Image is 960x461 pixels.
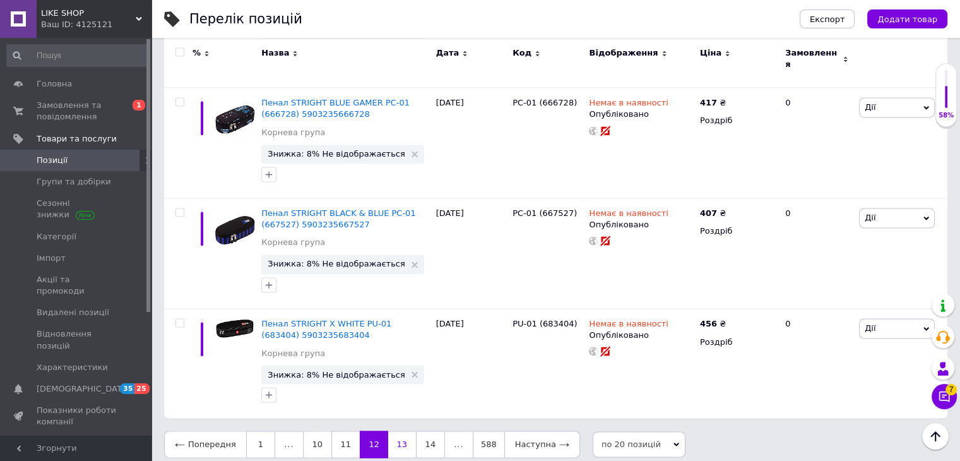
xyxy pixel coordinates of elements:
span: ... [275,431,303,457]
b: 417 [700,98,717,107]
span: Головна [37,78,72,90]
a: Корнева група [261,127,325,138]
div: Роздріб [700,225,774,237]
span: Товари та послуги [37,133,117,145]
span: PU-01 (683404) [513,319,578,328]
span: Групи та добірки [37,176,111,188]
a: 11 [331,431,360,457]
span: Дії [865,323,875,333]
div: ₴ [700,97,726,109]
a: Пенал STRIGHT BLACK & BLUE PС-01 (667527) 5903235667527 [261,208,415,229]
b: 456 [700,319,717,328]
span: Акції та промокоди [37,274,117,297]
a: Пенал STRIGHT X WHITE PU-01 (683404) 5903235683404 [261,319,391,340]
div: [DATE] [433,198,509,308]
a: Корнева група [261,237,325,248]
input: Пошук [6,44,149,67]
span: Відображення [589,47,658,59]
a: 13 [388,431,416,457]
a: Корнева група [261,347,325,359]
div: ₴ [700,208,726,219]
a: 1 [246,431,275,457]
div: Опубліковано [589,330,693,341]
span: Дії [865,213,875,222]
div: ₴ [700,318,726,330]
div: Роздріб [700,115,774,126]
span: Немає в наявності [589,208,668,222]
div: Опубліковано [589,219,693,230]
span: по 20 позицій [593,431,685,457]
span: Категорії [37,231,76,242]
a: Пенал STRIGHT BLUE GAMER PC-01 (666728) 5903235666728 [261,98,410,119]
a: Попередня [164,431,246,457]
span: Знижка: 8% Не відображається [268,150,405,158]
span: Дата [436,47,459,59]
span: PС-01 (667527) [513,208,577,218]
span: Замовлення [785,47,839,70]
a: 588 [473,431,504,457]
div: [DATE] [433,88,509,198]
span: Експорт [810,15,845,24]
span: LIKE SHOP [41,8,136,19]
div: 0 [778,308,856,418]
img: Пенал STRIGHT X WHITE PU-01 (683404) 5903235683404 [215,318,255,339]
span: Ціна [700,47,721,59]
span: Позиції [37,155,68,166]
button: Чат з покупцем7 [932,384,957,409]
a: 12 [360,431,388,457]
span: Відновлення позицій [37,328,117,351]
span: Немає в наявності [589,319,668,332]
span: Код [513,47,531,59]
span: PC-01 (666728) [513,98,577,107]
span: 1 [133,100,145,111]
span: 25 [134,383,149,394]
button: Додати товар [867,9,947,28]
span: Замовлення та повідомлення [37,100,117,123]
span: Назва [261,47,289,59]
button: Експорт [800,9,855,28]
span: Дії [865,102,875,112]
span: [DEMOGRAPHIC_DATA] [37,383,130,395]
span: Знижка: 8% Не відображається [268,260,405,268]
a: 14 [416,431,445,457]
span: Немає в наявності [589,98,668,111]
a: 10 [303,431,331,457]
div: Роздріб [700,336,774,347]
a: Наступна [504,431,580,457]
span: Характеристики [37,362,108,373]
span: 35 [120,383,134,394]
div: Ваш ID: 4125121 [41,19,151,30]
div: 58% [936,111,956,120]
span: Видалені позиції [37,307,109,318]
div: 0 [778,198,856,308]
div: Перелік позицій [189,13,302,26]
span: Сезонні знижки [37,198,117,220]
span: % [193,47,201,59]
div: Опубліковано [589,109,693,120]
img: Пенал STRIGHT BLUE GAMER PC-01 (666728) 5903235666728 [215,97,255,138]
div: 0 [778,88,856,198]
span: Показники роботи компанії [37,405,117,428]
button: Наверх [922,423,949,450]
span: ... [445,431,473,457]
span: Імпорт [37,253,66,264]
span: Додати товар [877,15,937,24]
span: Знижка: 8% Не відображається [268,370,405,378]
span: 7 [945,384,957,395]
b: 407 [700,208,717,218]
img: Пенал STRIGHT BLACK & BLUE PС-01 (667527) 5903235667527 [215,208,255,248]
div: [DATE] [433,308,509,418]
